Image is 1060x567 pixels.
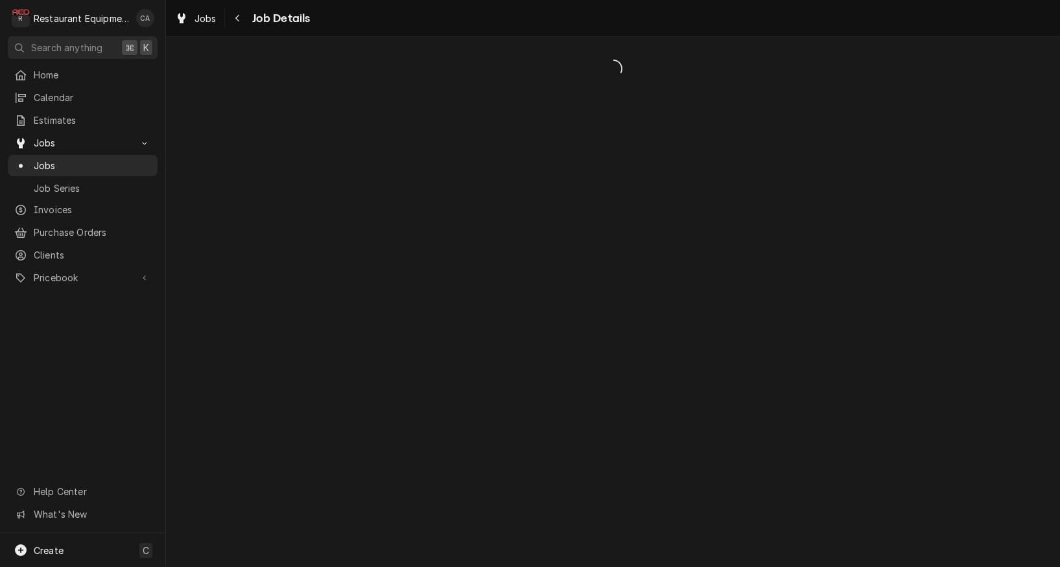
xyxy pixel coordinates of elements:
div: CA [136,9,154,27]
a: Invoices [8,199,158,220]
span: Jobs [194,12,217,25]
a: Go to Jobs [8,132,158,154]
span: Create [34,545,64,556]
span: Search anything [31,41,102,54]
span: C [143,544,149,557]
span: Pricebook [34,271,132,284]
div: Restaurant Equipment Diagnostics [34,12,129,25]
span: Loading... [166,55,1060,82]
span: Job Details [248,10,311,27]
span: Home [34,68,151,82]
a: Calendar [8,87,158,108]
span: Job Series [34,181,151,195]
a: Jobs [8,155,158,176]
button: Search anything⌘K [8,36,158,59]
a: Estimates [8,110,158,131]
button: Navigate back [228,8,248,29]
span: ⌘ [125,41,134,54]
span: Calendar [34,91,151,104]
span: Clients [34,248,151,262]
a: Purchase Orders [8,222,158,243]
span: Estimates [34,113,151,127]
a: Go to What's New [8,503,158,525]
a: Go to Pricebook [8,267,158,288]
div: R [12,9,30,27]
a: Clients [8,244,158,266]
div: Chrissy Adams's Avatar [136,9,154,27]
a: Jobs [170,8,222,29]
div: Restaurant Equipment Diagnostics's Avatar [12,9,30,27]
span: Jobs [34,136,132,150]
span: Help Center [34,485,150,498]
a: Go to Help Center [8,481,158,502]
span: Jobs [34,159,151,172]
span: K [143,41,149,54]
span: Invoices [34,203,151,216]
span: What's New [34,507,150,521]
a: Job Series [8,178,158,199]
a: Home [8,64,158,86]
span: Purchase Orders [34,226,151,239]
